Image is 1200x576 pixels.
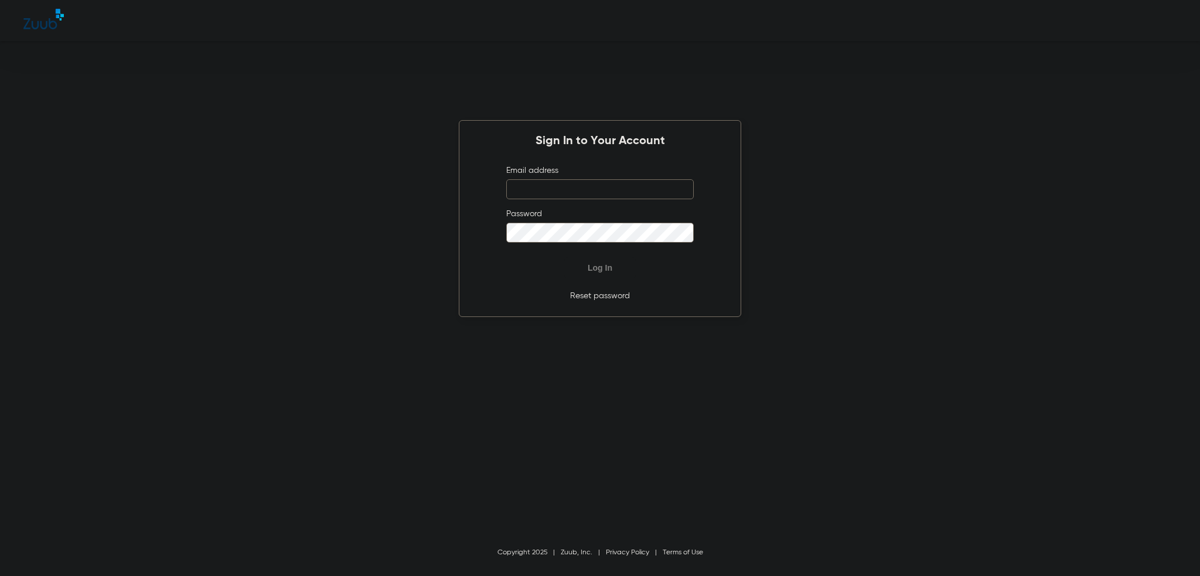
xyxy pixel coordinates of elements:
[506,223,694,243] input: Password
[506,208,694,243] label: Password
[588,263,612,272] span: Log In
[23,9,64,29] img: Zuub Logo
[663,549,703,556] a: Terms of Use
[606,549,649,556] a: Privacy Policy
[489,135,711,147] h2: Sign In to Your Account
[497,547,561,558] li: Copyright 2025
[561,547,606,558] li: Zuub, Inc.
[564,257,636,278] button: Log In
[506,165,694,199] label: Email address
[570,292,630,300] a: Reset password
[506,179,694,199] input: Email address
